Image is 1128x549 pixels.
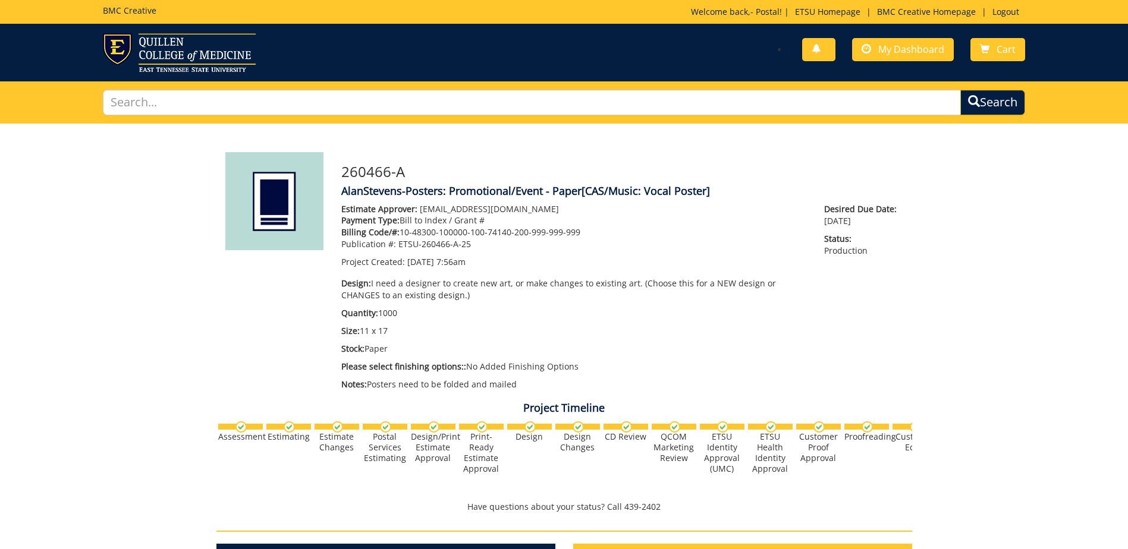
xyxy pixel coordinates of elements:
[852,38,954,61] a: My Dashboard
[824,233,903,245] span: Status:
[315,431,359,453] div: Estimate Changes
[824,203,903,227] p: [DATE]
[691,6,1025,18] p: Welcome back, ! | | |
[341,378,807,390] p: Posters need to be folded and mailed
[910,421,921,433] img: checkmark
[717,421,728,433] img: checkmark
[750,6,780,17] a: - Postal
[669,421,680,433] img: checkmark
[507,431,552,442] div: Design
[960,90,1025,115] button: Search
[284,421,295,433] img: checkmark
[621,421,632,433] img: checkmark
[986,6,1025,17] a: Logout
[341,307,378,318] span: Quantity:
[341,378,367,390] span: Notes:
[235,421,247,433] img: checkmark
[573,421,584,433] img: checkmark
[218,431,263,442] div: Assessment
[411,431,455,463] div: Design/Print Estimate Approval
[604,431,648,442] div: CD Review
[341,203,417,214] span: Estimate Approver:
[997,43,1016,56] span: Cart
[459,431,504,474] div: Print-Ready Estimate Approval
[878,43,944,56] span: My Dashboard
[341,214,400,226] span: Payment Type:
[363,431,407,463] div: Postal Services Estimating
[765,421,777,433] img: checkmark
[893,431,937,453] div: Customer Edits
[476,421,488,433] img: checkmark
[341,307,807,319] p: 1000
[748,431,793,474] div: ETSU Health Identity Approval
[266,431,311,442] div: Estimating
[341,277,371,289] span: Design:
[844,431,889,442] div: Proofreading
[341,203,807,215] p: [EMAIL_ADDRESS][DOMAIN_NAME]
[582,184,710,198] span: [CAS/Music: Vocal Poster]
[341,343,807,355] p: Paper
[216,402,912,414] h4: Project Timeline
[332,421,343,433] img: checkmark
[970,38,1025,61] a: Cart
[341,361,466,372] span: Please select finishing options::
[341,325,807,337] p: 11 x 17
[813,421,825,433] img: checkmark
[789,6,866,17] a: ETSU Homepage
[700,431,744,474] div: ETSU Identity Approval (UMC)
[407,256,466,267] span: [DATE] 7:56am
[103,90,961,115] input: Search...
[398,238,471,250] span: ETSU-260466-A-25
[652,431,696,463] div: QCOM Marketing Review
[225,152,323,250] img: Product featured image
[341,343,365,354] span: Stock:
[555,431,600,453] div: Design Changes
[524,421,536,433] img: checkmark
[871,6,982,17] a: BMC Creative Homepage
[341,238,396,250] span: Publication #:
[341,256,405,267] span: Project Created:
[341,325,360,336] span: Size:
[341,226,807,238] p: 10-48300-100000-100-74140-200-999-999-999
[428,421,439,433] img: checkmark
[341,277,807,301] p: I need a designer to create new art, or make changes to existing art. (Choose this for a NEW desi...
[341,226,400,238] span: Billing Code/#:
[796,431,841,463] div: Customer Proof Approval
[216,501,912,513] p: Have questions about your status? Call 439-2402
[824,203,903,215] span: Desired Due Date:
[341,214,807,226] p: Bill to Index / Grant #
[341,361,807,373] p: No Added Finishing Options
[380,421,391,433] img: checkmark
[341,185,903,197] h4: AlanStevens-Posters: Promotional/Event - Paper
[862,421,873,433] img: checkmark
[824,233,903,257] p: Production
[103,6,156,15] h5: BMC Creative
[341,164,903,179] h3: 260466-A
[103,33,256,72] img: ETSU logo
